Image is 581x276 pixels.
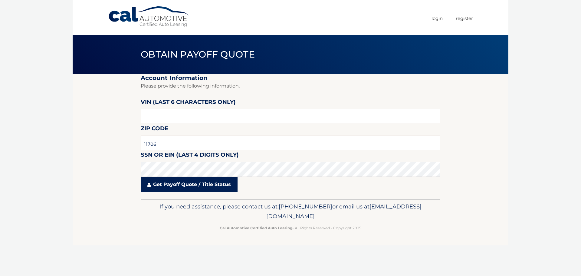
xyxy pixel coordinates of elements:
[141,98,236,109] label: VIN (last 6 characters only)
[141,74,440,82] h2: Account Information
[456,13,473,23] a: Register
[145,202,436,221] p: If you need assistance, please contact us at: or email us at
[279,203,332,210] span: [PHONE_NUMBER]
[141,124,168,135] label: Zip Code
[141,177,238,192] a: Get Payoff Quote / Title Status
[141,82,440,90] p: Please provide the following information.
[145,225,436,231] p: - All Rights Reserved - Copyright 2025
[220,226,292,230] strong: Cal Automotive Certified Auto Leasing
[432,13,443,23] a: Login
[108,6,190,28] a: Cal Automotive
[141,150,239,161] label: SSN or EIN (last 4 digits only)
[141,49,255,60] span: Obtain Payoff Quote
